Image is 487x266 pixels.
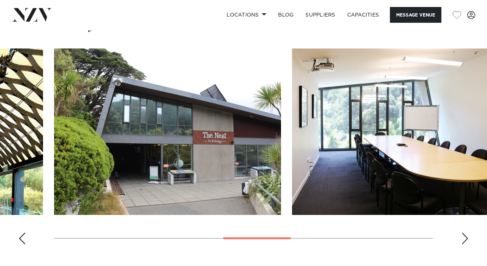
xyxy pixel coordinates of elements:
[221,7,272,23] a: Locations
[12,8,52,21] img: nzv-logo.png
[272,7,299,23] a: BLOG
[390,7,441,23] button: Message Venue
[54,48,281,215] swiper-slide: 5 / 9
[341,7,385,23] a: Capacities
[299,7,341,23] a: SUPPLIERS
